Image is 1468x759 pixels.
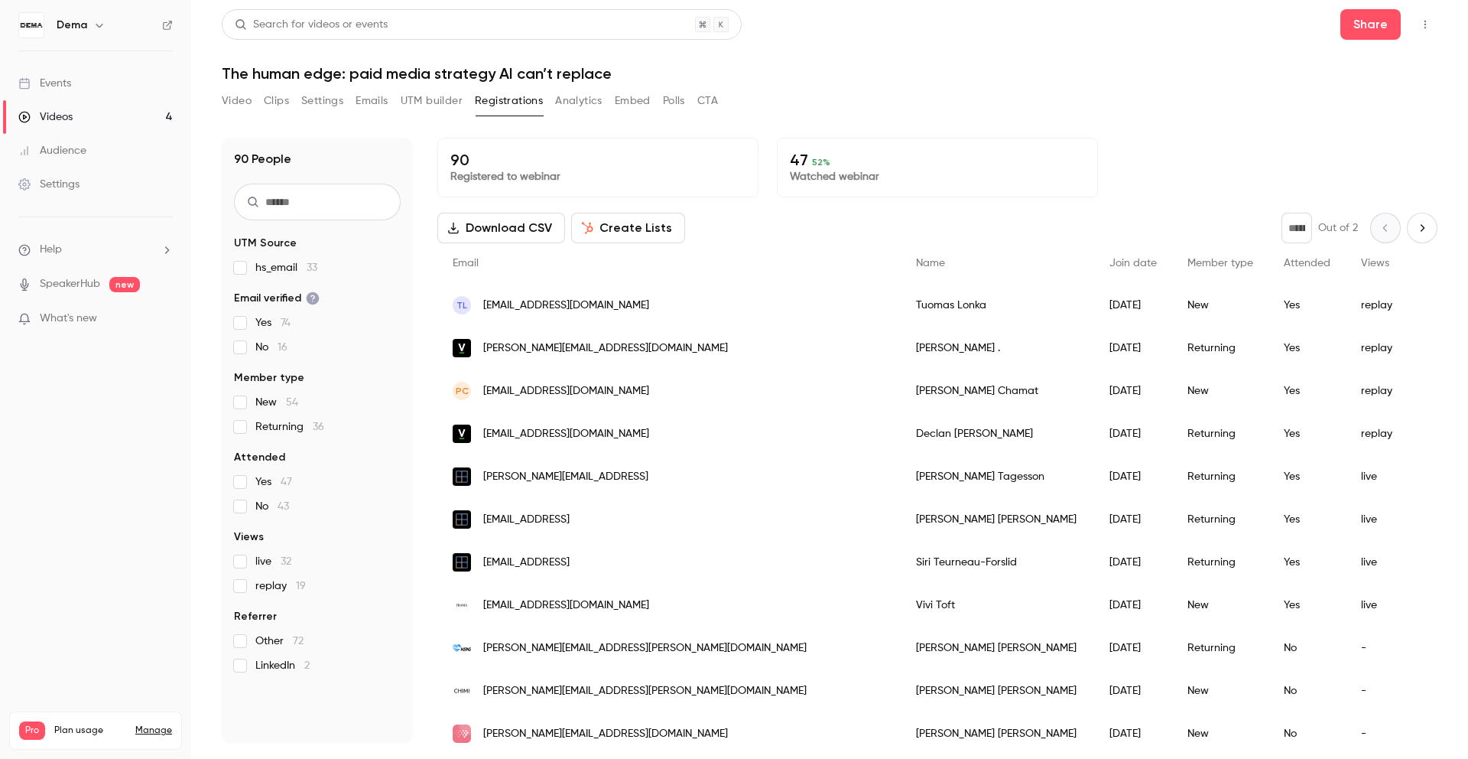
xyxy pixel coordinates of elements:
[18,177,80,192] div: Settings
[57,18,87,33] h6: Dema
[790,169,1085,184] p: Watched webinar
[483,340,728,357] span: [PERSON_NAME][EMAIL_ADDRESS][DOMAIN_NAME]
[1094,284,1172,327] div: [DATE]
[278,342,287,353] span: 16
[475,89,543,113] button: Registrations
[235,17,388,33] div: Search for videos or events
[313,422,324,432] span: 36
[453,725,471,743] img: wayke.se
[1268,627,1346,669] div: No
[615,89,651,113] button: Embed
[255,260,317,275] span: hs_email
[1268,370,1346,412] div: Yes
[483,426,649,442] span: [EMAIL_ADDRESS][DOMAIN_NAME]
[1268,412,1346,455] div: Yes
[255,578,306,594] span: replay
[1346,712,1429,755] div: -
[255,340,287,355] span: No
[555,89,602,113] button: Analytics
[18,242,173,258] li: help-dropdown-opener
[663,89,685,113] button: Polls
[697,89,718,113] button: CTA
[281,556,291,567] span: 32
[401,89,463,113] button: UTM builder
[437,213,565,243] button: Download CSV
[18,143,86,158] div: Audience
[1187,258,1253,269] span: Member type
[255,658,310,673] span: LinkedIn
[304,660,310,671] span: 2
[901,669,1094,712] div: [PERSON_NAME] [PERSON_NAME]
[255,315,291,331] span: Yes
[1346,627,1429,669] div: -
[301,89,343,113] button: Settings
[234,236,401,673] section: facet-groups
[255,419,324,435] span: Returning
[483,469,648,485] span: [PERSON_NAME][EMAIL_ADDRESS]
[1268,541,1346,584] div: Yes
[453,510,471,529] img: dema.ai
[54,725,126,737] span: Plan usage
[234,150,291,168] h1: 90 People
[453,553,471,572] img: dema.ai
[109,277,140,292] span: new
[1346,284,1429,327] div: replay
[1094,541,1172,584] div: [DATE]
[1346,455,1429,498] div: live
[307,262,317,273] span: 33
[901,541,1094,584] div: Siri Teurneau-Forslid
[19,722,45,740] span: Pro
[135,725,172,737] a: Manage
[296,581,306,591] span: 19
[456,298,467,312] span: TL
[453,339,471,357] img: vervaunt.com
[1413,12,1437,37] button: Top Bar Actions
[1172,584,1268,627] div: New
[453,682,471,700] img: chimi-online.com
[1268,327,1346,370] div: Yes
[1346,327,1429,370] div: replay
[255,499,289,514] span: No
[453,596,471,614] img: framacph.com
[1172,370,1268,412] div: New
[278,501,289,512] span: 43
[1094,584,1172,627] div: [DATE]
[1172,541,1268,584] div: Returning
[1268,712,1346,755] div: No
[1094,712,1172,755] div: [DATE]
[1340,9,1401,40] button: Share
[1268,455,1346,498] div: Yes
[1109,258,1157,269] span: Join date
[483,512,570,528] span: [EMAIL_ADDRESS]
[901,584,1094,627] div: Vivi Toft
[281,477,292,487] span: 47
[1346,498,1429,541] div: live
[154,312,173,326] iframe: Noticeable Trigger
[901,455,1094,498] div: [PERSON_NAME] Tagesson
[901,627,1094,669] div: [PERSON_NAME] [PERSON_NAME]
[483,683,807,699] span: [PERSON_NAME][EMAIL_ADDRESS][PERSON_NAME][DOMAIN_NAME]
[1094,370,1172,412] div: [DATE]
[40,242,62,258] span: Help
[901,712,1094,755] div: [PERSON_NAME] [PERSON_NAME]
[1346,669,1429,712] div: -
[1346,541,1429,584] div: live
[264,89,289,113] button: Clips
[1172,284,1268,327] div: New
[1094,455,1172,498] div: [DATE]
[483,726,728,742] span: [PERSON_NAME][EMAIL_ADDRESS][DOMAIN_NAME]
[790,151,1085,169] p: 47
[1268,584,1346,627] div: Yes
[1346,412,1429,455] div: replay
[356,89,388,113] button: Emails
[1318,220,1358,236] p: Out of 2
[901,412,1094,455] div: Declan [PERSON_NAME]
[1172,412,1268,455] div: Returning
[1172,712,1268,755] div: New
[1346,370,1429,412] div: replay
[450,151,745,169] p: 90
[483,640,807,656] span: [PERSON_NAME][EMAIL_ADDRESS][PERSON_NAME][DOMAIN_NAME]
[901,284,1094,327] div: Tuomas Lonka
[456,384,469,398] span: PC
[812,157,830,168] span: 52 %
